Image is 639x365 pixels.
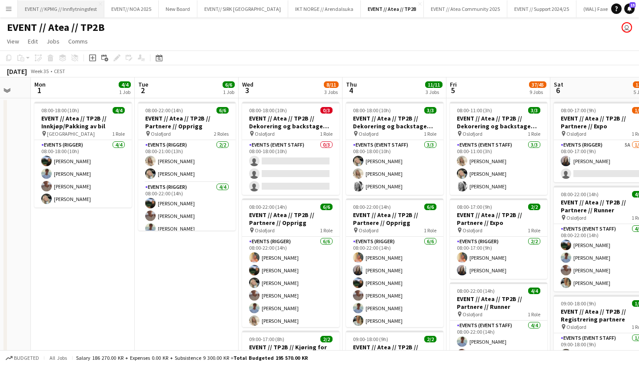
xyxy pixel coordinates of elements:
button: EVENT // KPMG // Innflytningsfest [18,0,104,17]
span: 2/2 [424,336,436,342]
span: [GEOGRAPHIC_DATA] [47,131,95,137]
span: 08:00-22:00 (14h) [249,204,287,210]
span: 08:00-11:00 (3h) [457,107,492,114]
span: 2/2 [528,204,540,210]
h3: EVENT // Atea // TP2B // Dekorering og backstage oppsett [242,114,339,130]
span: 4 [345,85,357,95]
span: 15 [629,2,636,8]
h3: EVENT // Atea // TP2B // Innkjøp/Pakking av bil [34,114,132,130]
span: 3/3 [424,107,436,114]
span: 11/11 [425,81,443,88]
div: 9 Jobs [529,89,546,95]
app-job-card: 08:00-22:00 (14h)6/6EVENT // Atea // TP2B // Partnere // Opprigg Oslofjord2 RolesEvents (Rigger)2... [138,102,236,231]
span: 09:00-18:00 (9h) [561,300,596,307]
div: [DATE] [7,67,27,76]
span: Fri [450,80,457,88]
button: IKT NORGE // Arendalsuka [288,0,361,17]
h3: EVENT // Atea // TP2B // Partnere // Expo [450,211,547,227]
button: Budgeted [4,353,40,363]
span: 6/6 [216,107,229,114]
span: 2 Roles [214,131,229,137]
span: 1 Role [528,131,540,137]
span: 4/4 [528,288,540,294]
span: Mon [34,80,46,88]
div: 1 Job [119,89,130,95]
span: 1 [33,85,46,95]
app-card-role: Events (Event Staff)3/308:00-18:00 (10h)[PERSON_NAME][PERSON_NAME][PERSON_NAME] [346,140,443,195]
span: 2 [137,85,148,95]
h3: EVENT // Atea // TP2B // Dekorering og backstage oppsett [346,114,443,130]
span: Oslofjord [359,131,379,137]
span: Sat [554,80,563,88]
span: 4/4 [113,107,125,114]
app-card-role: Events (Rigger)4/408:00-18:00 (10h)[PERSON_NAME][PERSON_NAME][PERSON_NAME][PERSON_NAME] [34,140,132,208]
span: Oslofjord [463,227,483,234]
span: 08:00-17:00 (9h) [561,107,596,114]
button: EVENT // Support 2024/25 [507,0,576,17]
span: Oslofjord [566,324,586,330]
div: 3 Jobs [324,89,338,95]
span: Oslofjord [359,227,379,234]
a: Comms [65,36,91,47]
a: Jobs [43,36,63,47]
span: 09:00-18:00 (9h) [353,336,388,342]
span: 6/6 [424,204,436,210]
span: Oslofjord [255,227,275,234]
span: 4/4 [119,81,131,88]
div: Salary 186 270.00 KR + Expenses 0.00 KR + Subsistence 9 300.00 KR = [76,355,308,361]
button: EVENT // Atea // TP2B [361,0,424,17]
span: Total Budgeted 195 570.00 KR [233,355,308,361]
span: Thu [346,80,357,88]
span: 37/45 [529,81,546,88]
span: 6/6 [223,81,235,88]
a: 15 [624,3,635,14]
span: 08:00-18:00 (10h) [249,107,287,114]
span: View [7,37,19,45]
h3: EVENT // Atea // TP2B // Partnere // Opprigg [346,211,443,227]
span: Oslofjord [255,131,275,137]
span: 3/3 [528,107,540,114]
span: Oslofjord [566,131,586,137]
span: Edit [28,37,38,45]
span: 08:00-22:00 (14h) [457,288,495,294]
app-job-card: 08:00-11:00 (3h)3/3EVENT // Atea // TP2B // Dekorering og backstage oppsett Oslofjord1 RoleEvents... [450,102,547,195]
h1: EVENT // Atea // TP2B [7,21,105,34]
span: Budgeted [14,355,39,361]
app-job-card: 08:00-18:00 (10h)4/4EVENT // Atea // TP2B // Innkjøp/Pakking av bil [GEOGRAPHIC_DATA]1 RoleEvents... [34,102,132,208]
h3: EVENT // Atea // TP2B // Partnere // Opprigg [138,114,236,130]
a: Edit [24,36,41,47]
span: 8/11 [324,81,339,88]
span: 6/6 [320,204,333,210]
span: 08:00-22:00 (14h) [561,191,599,198]
span: All jobs [48,355,69,361]
span: 08:00-17:00 (9h) [457,204,492,210]
h3: EVENT // TP2B // Kjøring for Ole [242,343,339,359]
span: 5 [449,85,457,95]
span: Wed [242,80,253,88]
span: 1 Role [112,131,125,137]
app-card-role: Events (Event Staff)3/308:00-11:00 (3h)[PERSON_NAME][PERSON_NAME][PERSON_NAME] [450,140,547,195]
h3: EVENT // Atea // TP2B // Registrering partnere [346,343,443,359]
span: Oslofjord [151,131,171,137]
span: 08:00-18:00 (10h) [353,107,391,114]
span: 3 [241,85,253,95]
app-job-card: 08:00-22:00 (14h)6/6EVENT // Atea // TP2B // Partnere // Opprigg Oslofjord1 RoleEvents (Rigger)6/... [346,198,443,327]
h3: EVENT // Atea // TP2B // Partnere // Opprigg [242,211,339,227]
span: 1 Role [424,227,436,234]
span: Oslofjord [566,214,586,221]
a: View [3,36,23,47]
app-job-card: 08:00-18:00 (10h)0/3EVENT // Atea // TP2B // Dekorering og backstage oppsett Oslofjord1 RoleEvent... [242,102,339,195]
button: EVENT // Atea Community 2025 [424,0,507,17]
span: 6 [552,85,563,95]
app-job-card: 08:00-18:00 (10h)3/3EVENT // Atea // TP2B // Dekorering og backstage oppsett Oslofjord1 RoleEvent... [346,102,443,195]
button: EVENT// NOA 2025 [104,0,159,17]
span: Oslofjord [463,311,483,318]
app-job-card: 08:00-17:00 (9h)2/2EVENT // Atea // TP2B // Partnere // Expo Oslofjord1 RoleEvents (Rigger)2/208:... [450,198,547,279]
